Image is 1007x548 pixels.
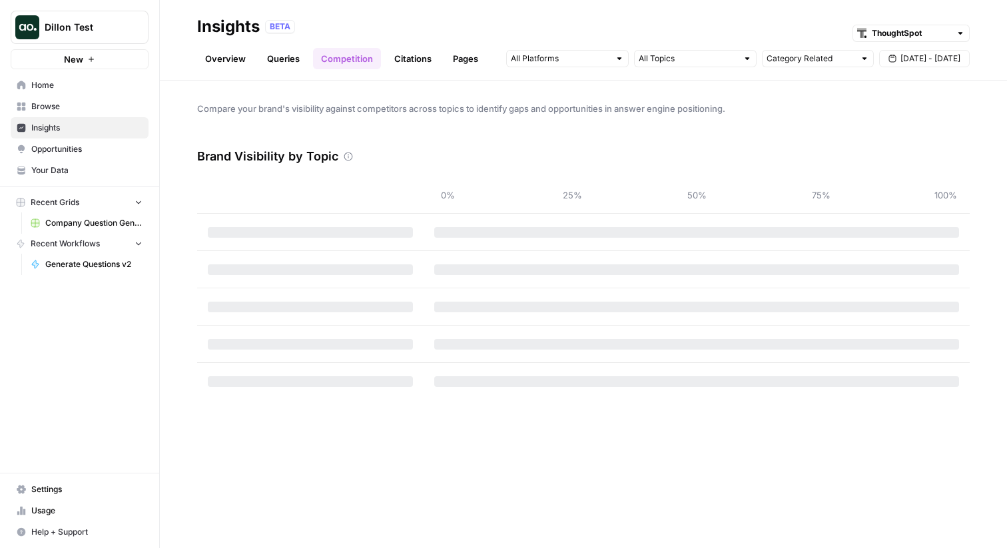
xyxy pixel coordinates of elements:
span: Usage [31,505,143,517]
span: Company Question Generation [45,217,143,229]
span: 50% [683,188,710,202]
button: [DATE] - [DATE] [879,50,970,67]
span: 75% [808,188,835,202]
span: Home [31,79,143,91]
span: Help + Support [31,526,143,538]
span: [DATE] - [DATE] [900,53,960,65]
span: Insights [31,122,143,134]
button: Recent Grids [11,192,149,212]
span: Browse [31,101,143,113]
a: Company Question Generation [25,212,149,234]
span: Settings [31,483,143,495]
span: Generate Questions v2 [45,258,143,270]
a: Usage [11,500,149,521]
input: Category Related [767,52,854,65]
input: ThoughtSpot [872,27,950,40]
span: Opportunities [31,143,143,155]
span: Compare your brand's visibility against competitors across topics to identify gaps and opportunit... [197,102,970,115]
div: Insights [197,16,260,37]
a: Queries [259,48,308,69]
a: Citations [386,48,440,69]
span: 100% [932,188,959,202]
a: Home [11,75,149,96]
button: New [11,49,149,69]
button: Recent Workflows [11,234,149,254]
span: Your Data [31,164,143,176]
span: Recent Workflows [31,238,100,250]
span: Dillon Test [45,21,125,34]
a: Settings [11,479,149,500]
img: Dillon Test Logo [15,15,39,39]
a: Overview [197,48,254,69]
a: Competition [313,48,381,69]
h3: Brand Visibility by Topic [197,147,338,166]
a: Pages [445,48,486,69]
span: 0% [434,188,461,202]
a: Browse [11,96,149,117]
span: Recent Grids [31,196,79,208]
button: Workspace: Dillon Test [11,11,149,44]
input: All Platforms [511,52,609,65]
a: Opportunities [11,138,149,160]
a: Your Data [11,160,149,181]
span: New [64,53,83,66]
a: Insights [11,117,149,138]
input: All Topics [639,52,737,65]
span: 25% [559,188,585,202]
div: BETA [265,20,295,33]
button: Help + Support [11,521,149,543]
a: Generate Questions v2 [25,254,149,275]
